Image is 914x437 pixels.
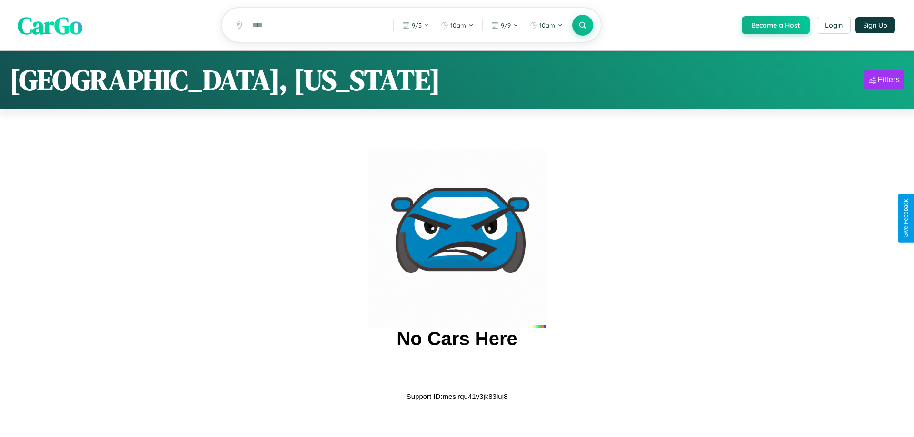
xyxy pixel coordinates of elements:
button: 9/9 [487,18,523,33]
span: 10am [539,21,555,29]
h1: [GEOGRAPHIC_DATA], [US_STATE] [10,60,440,99]
h2: No Cars Here [397,328,517,350]
button: Filters [864,70,904,89]
button: Sign Up [855,17,895,33]
button: 9/5 [397,18,434,33]
button: 10am [525,18,567,33]
span: 10am [450,21,466,29]
button: Become a Host [742,16,810,34]
span: 9 / 5 [412,21,422,29]
img: car [368,149,546,328]
span: CarGo [18,9,82,41]
span: 9 / 9 [501,21,511,29]
button: 10am [436,18,478,33]
p: Support ID: meslrqu41y3jk83lui8 [407,390,508,403]
div: Filters [878,75,900,85]
div: Give Feedback [903,199,909,238]
button: Login [817,17,851,34]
